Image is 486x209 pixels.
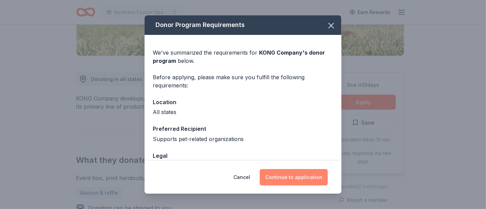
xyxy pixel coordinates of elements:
[153,48,333,65] div: We've summarized the requirements for below.
[260,169,328,185] button: Continue to application
[153,73,333,89] div: Before applying, please make sure you fulfill the following requirements:
[153,135,333,143] div: Supports pet-related organizations
[153,108,333,116] div: All states
[145,15,341,35] div: Donor Program Requirements
[153,151,333,160] div: Legal
[233,169,250,185] button: Cancel
[153,98,333,107] div: Location
[153,124,333,133] div: Preferred Recipient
